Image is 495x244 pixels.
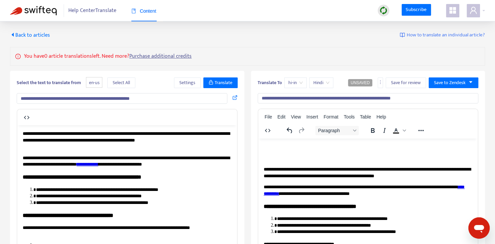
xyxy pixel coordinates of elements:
[306,114,318,119] span: Insert
[468,217,490,239] iframe: Button to launch messaging window
[469,6,477,14] span: user
[400,31,485,39] a: How to translate an individual article?
[68,4,116,17] span: Help Center Translate
[10,31,50,40] span: Back to articles
[315,126,359,135] button: Block Paragraph
[15,52,21,59] span: info-circle
[351,80,370,85] span: UNSAVED
[296,126,307,135] button: Redo
[344,114,355,119] span: Tools
[179,79,195,86] span: Settings
[367,126,378,135] button: Bold
[107,77,135,88] button: Select All
[174,77,201,88] button: Settings
[265,114,272,119] span: File
[313,78,329,88] span: Hindi
[415,126,427,135] button: Reveal or hide additional toolbar items
[360,114,371,119] span: Table
[402,4,431,16] a: Subscribe
[429,77,478,88] button: Save to Zendeskcaret-down
[215,79,232,86] span: Translate
[324,114,338,119] span: Format
[10,6,57,15] img: Swifteq
[379,126,390,135] button: Italic
[86,77,102,88] span: en-us
[386,77,426,88] button: Save for review
[10,32,15,37] span: caret-left
[277,114,285,119] span: Edit
[129,52,192,61] a: Purchase additional credits
[390,126,407,135] div: Text color Black
[203,77,238,88] button: Translate
[113,79,130,86] span: Select All
[291,114,301,119] span: View
[288,78,303,88] span: hi-in
[391,79,421,86] span: Save for review
[284,126,295,135] button: Undo
[17,79,81,86] b: Select the text to translate from
[379,6,388,15] img: sync.dc5367851b00ba804db3.png
[24,52,192,60] p: You have 0 article translations left. Need more?
[258,79,282,86] b: Translate To
[378,80,383,84] span: more
[131,9,136,13] span: book
[5,5,214,222] body: Rich Text Area. Press ALT-0 for help.
[400,32,405,38] img: image-link
[5,5,214,225] body: Rich Text Area. Press ALT-0 for help.
[407,31,485,39] span: How to translate an individual article?
[449,6,457,14] span: appstore
[318,128,351,133] span: Paragraph
[434,79,466,86] span: Save to Zendesk
[468,80,473,84] span: caret-down
[378,77,383,88] button: more
[131,8,156,14] span: Content
[376,114,386,119] span: Help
